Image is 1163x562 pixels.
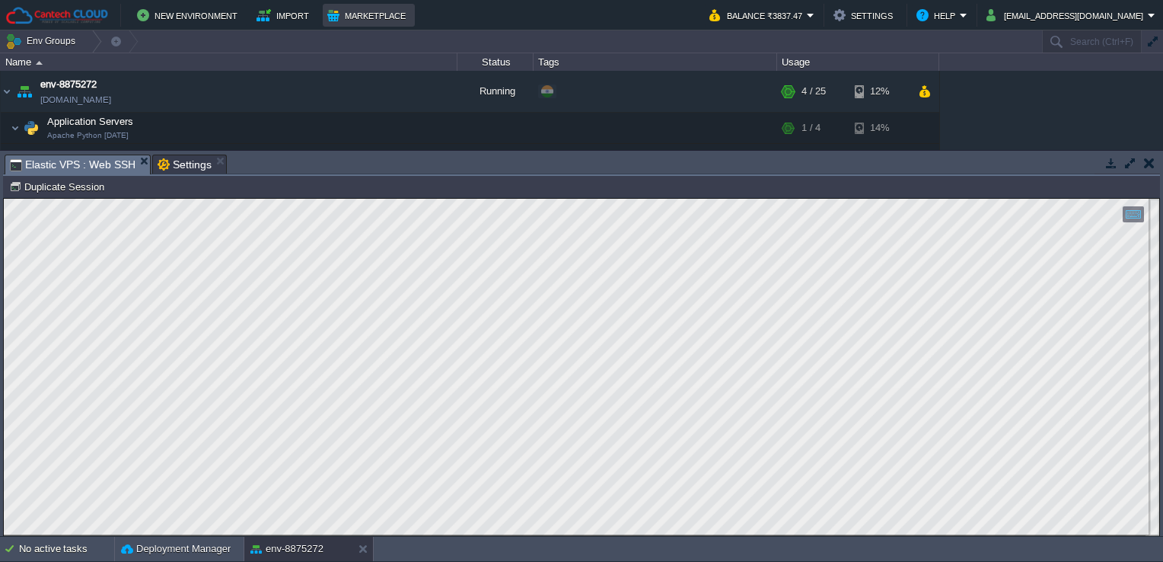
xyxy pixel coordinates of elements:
a: Application ServersApache Python [DATE] [46,116,135,127]
button: Help [916,6,960,24]
div: 4 / 25 [801,71,826,112]
img: Cantech Cloud [5,6,109,25]
button: New Environment [137,6,242,24]
a: env-8875272 [40,77,97,92]
button: Duplicate Session [9,180,109,193]
span: Apache Python [DATE] [47,131,129,140]
div: No active tasks [19,537,114,561]
div: Usage [778,53,938,71]
div: 14% [855,144,904,168]
span: Application Servers [46,115,135,128]
button: [EMAIL_ADDRESS][DOMAIN_NAME] [986,6,1148,24]
div: Tags [534,53,776,71]
button: Deployment Manager [121,541,231,557]
a: [DOMAIN_NAME] [40,92,111,107]
button: Settings [833,6,897,24]
button: Marketplace [327,6,410,24]
img: AMDAwAAAACH5BAEAAAAALAAAAAABAAEAAAICRAEAOw== [36,61,43,65]
a: 243862 [62,149,137,162]
img: AMDAwAAAACH5BAEAAAAALAAAAAABAAEAAAICRAEAOw== [14,71,35,112]
img: AMDAwAAAACH5BAEAAAAALAAAAAABAAEAAAICRAEAOw== [32,144,41,168]
span: Elastic VPS : Web SSH [10,155,135,174]
button: Env Groups [5,30,81,52]
div: 14% [855,113,904,143]
span: Settings [158,155,212,174]
button: Balance ₹3837.47 [709,6,807,24]
div: Status [458,53,533,71]
img: AMDAwAAAACH5BAEAAAAALAAAAAABAAEAAAICRAEAOw== [11,113,20,143]
div: 1 / 4 [801,113,820,143]
img: AMDAwAAAACH5BAEAAAAALAAAAAABAAEAAAICRAEAOw== [1,71,13,112]
img: AMDAwAAAACH5BAEAAAAALAAAAAABAAEAAAICRAEAOw== [21,113,42,143]
div: Name [2,53,457,71]
div: 12% [855,71,904,112]
div: Running [457,71,534,112]
button: env-8875272 [250,541,323,557]
div: 1 / 4 [801,144,817,168]
button: Import [256,6,314,24]
img: AMDAwAAAACH5BAEAAAAALAAAAAABAAEAAAICRAEAOw== [41,144,62,168]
